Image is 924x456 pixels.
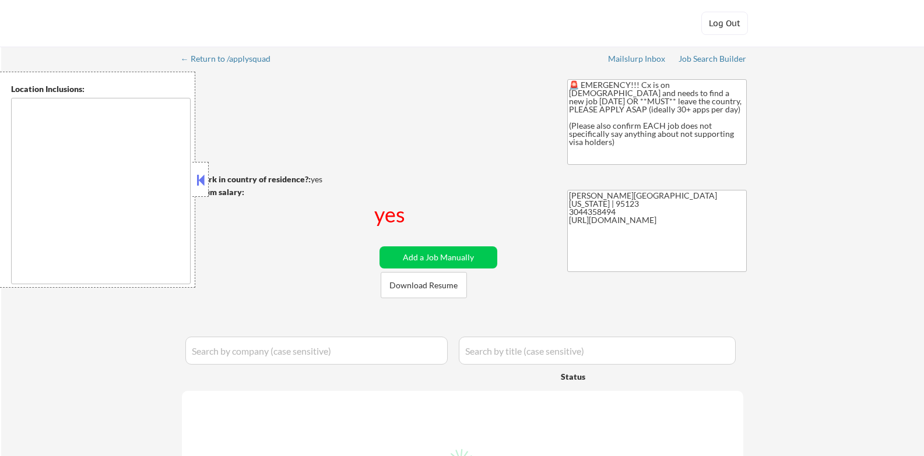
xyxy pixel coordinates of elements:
[181,174,311,184] strong: Can work in country of residence?:
[380,246,497,268] button: Add a Job Manually
[374,200,407,229] div: yes
[381,272,467,298] button: Download Resume
[185,337,448,365] input: Search by company (case sensitive)
[181,174,372,185] div: yes
[701,12,748,35] button: Log Out
[181,187,244,197] strong: Minimum salary:
[608,54,666,66] a: Mailslurp Inbox
[608,55,666,63] div: Mailslurp Inbox
[181,54,282,66] a: ← Return to /applysquad
[181,55,282,63] div: ← Return to /applysquad
[459,337,736,365] input: Search by title (case sensitive)
[679,55,747,63] div: Job Search Builder
[561,366,661,387] div: Status
[11,83,191,95] div: Location Inclusions:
